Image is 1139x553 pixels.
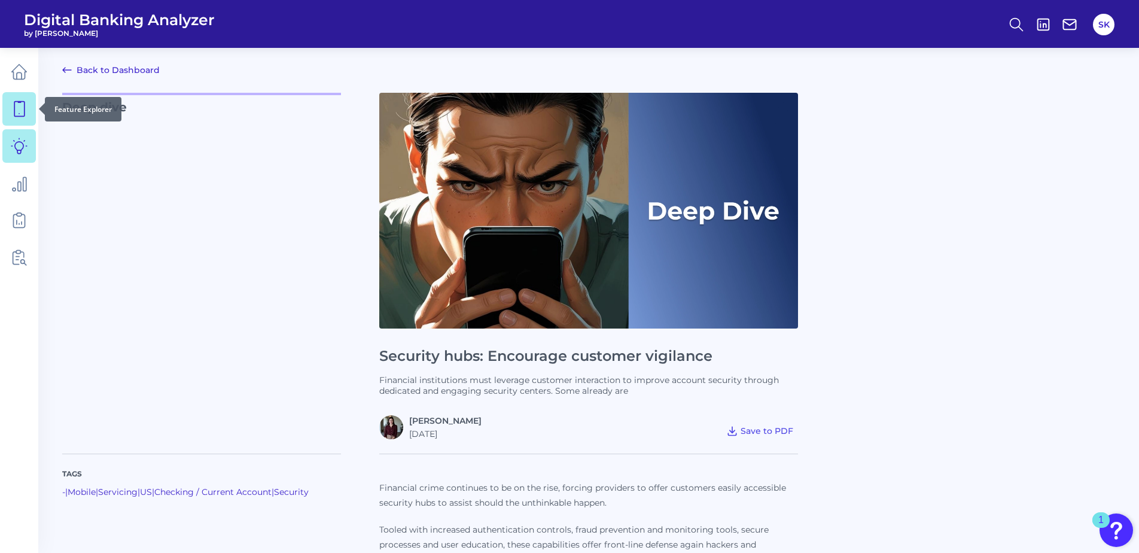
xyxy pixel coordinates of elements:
[379,375,798,396] p: Financial institutions must leverage customer interaction to improve account security through ded...
[24,11,215,29] span: Digital Banking Analyzer
[45,97,121,121] div: Feature Explorer
[741,426,793,436] span: Save to PDF
[65,487,68,497] span: |
[379,93,798,329] img: Deep Dives with Right Label.png
[62,469,341,479] p: Tags
[62,487,65,497] span: -
[98,487,138,497] a: Servicing
[409,415,482,426] a: [PERSON_NAME]
[152,487,154,497] span: |
[379,481,798,511] p: Financial crime continues to be on the rise, forcing providers to offer customers easily accessib...
[96,487,98,497] span: |
[1093,14,1114,35] button: SK
[62,63,160,77] a: Back to Dashboard
[721,423,798,439] button: Save to PDF
[62,93,341,439] p: Deep dive
[379,348,798,365] h1: Security hubs: Encourage customer vigilance
[1098,520,1104,536] div: 1
[379,415,403,439] img: RNFetchBlobTmp_0b8yx2vy2p867rz195sbp4h.png
[409,429,482,439] div: [DATE]
[272,487,274,497] span: |
[154,487,272,497] a: Checking / Current Account
[274,487,309,497] a: Security
[68,487,96,497] a: Mobile
[24,29,215,38] span: by [PERSON_NAME]
[140,487,152,497] a: US
[1100,513,1133,547] button: Open Resource Center, 1 new notification
[138,487,140,497] span: |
